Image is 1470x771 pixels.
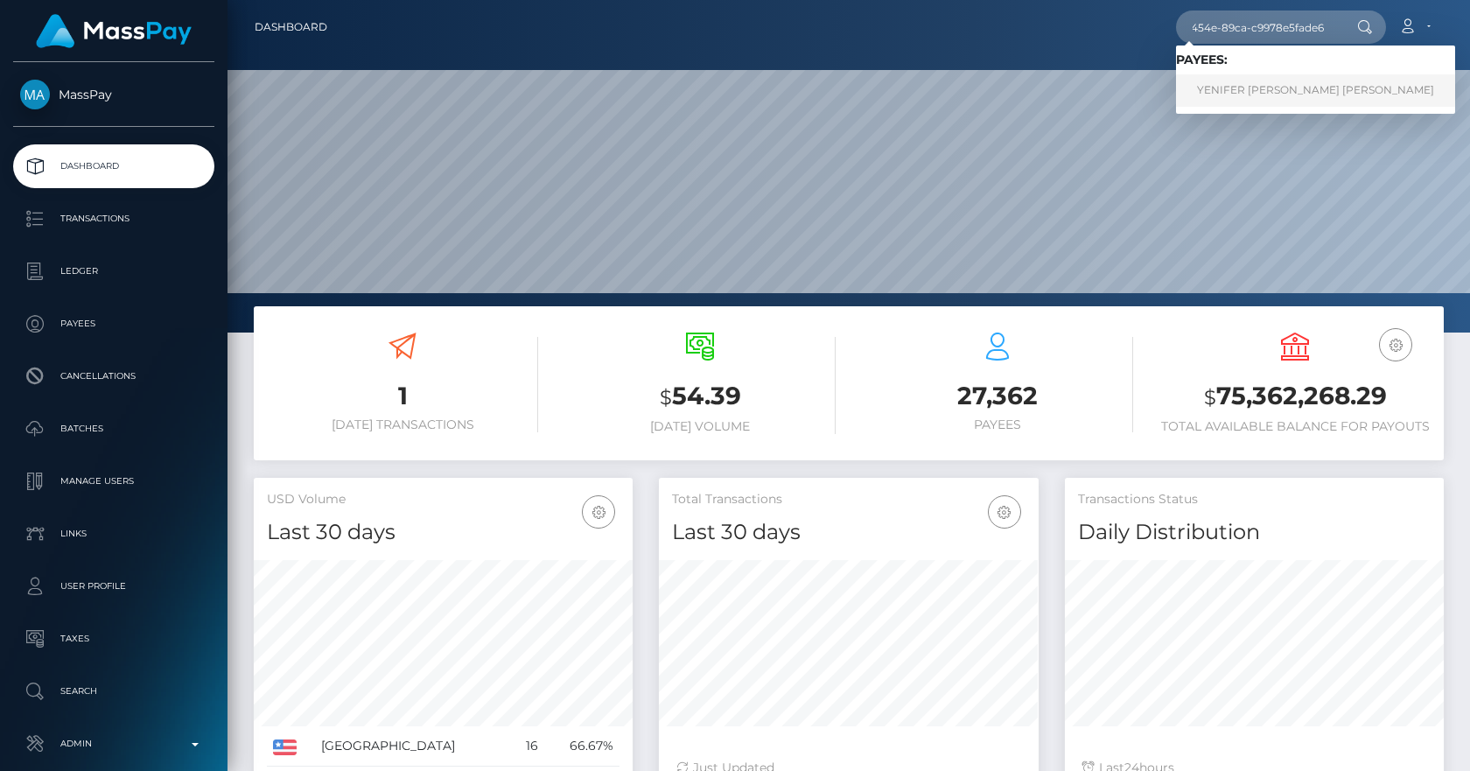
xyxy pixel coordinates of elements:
[20,153,207,179] p: Dashboard
[13,87,214,102] span: MassPay
[862,417,1133,432] h6: Payees
[13,144,214,188] a: Dashboard
[13,512,214,556] a: Links
[20,678,207,704] p: Search
[564,419,836,434] h6: [DATE] Volume
[20,80,50,109] img: MassPay
[255,9,327,46] a: Dashboard
[544,726,619,767] td: 66.67%
[20,521,207,547] p: Links
[273,739,297,755] img: US.png
[267,491,619,508] h5: USD Volume
[1176,74,1455,107] a: YENIFER [PERSON_NAME] [PERSON_NAME]
[13,722,214,766] a: Admin
[1204,385,1216,410] small: $
[13,354,214,398] a: Cancellations
[315,726,512,767] td: [GEOGRAPHIC_DATA]
[564,379,836,415] h3: 54.39
[20,573,207,599] p: User Profile
[20,311,207,337] p: Payees
[13,459,214,503] a: Manage Users
[267,379,538,413] h3: 1
[660,385,672,410] small: $
[1176,11,1340,44] input: Search...
[13,197,214,241] a: Transactions
[20,363,207,389] p: Cancellations
[1159,419,1431,434] h6: Total Available Balance for Payouts
[20,626,207,652] p: Taxes
[672,517,1025,548] h4: Last 30 days
[20,206,207,232] p: Transactions
[267,417,538,432] h6: [DATE] Transactions
[20,416,207,442] p: Batches
[20,258,207,284] p: Ledger
[862,379,1133,413] h3: 27,362
[1078,517,1431,548] h4: Daily Distribution
[13,407,214,451] a: Batches
[36,14,192,48] img: MassPay Logo
[1078,491,1431,508] h5: Transactions Status
[13,302,214,346] a: Payees
[267,517,619,548] h4: Last 30 days
[1176,53,1455,67] h6: Payees:
[20,468,207,494] p: Manage Users
[20,731,207,757] p: Admin
[512,726,545,767] td: 16
[13,564,214,608] a: User Profile
[13,669,214,713] a: Search
[1159,379,1431,415] h3: 75,362,268.29
[13,617,214,661] a: Taxes
[672,491,1025,508] h5: Total Transactions
[13,249,214,293] a: Ledger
